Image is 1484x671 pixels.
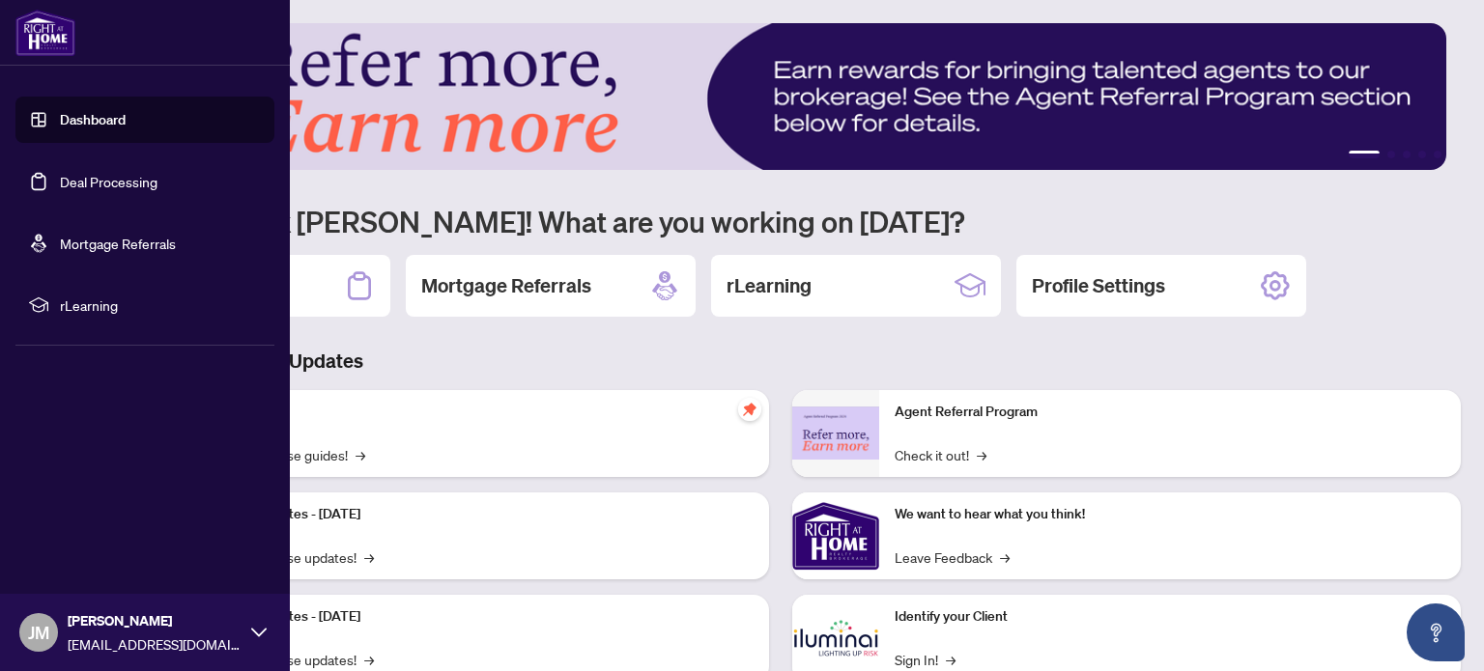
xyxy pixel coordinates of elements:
span: → [364,546,374,568]
img: logo [15,10,75,56]
a: Mortgage Referrals [60,235,176,252]
span: [PERSON_NAME] [68,610,242,631]
span: → [364,649,374,670]
h3: Brokerage & Industry Updates [100,348,1461,375]
a: Dashboard [60,111,126,128]
span: JM [28,619,49,646]
button: 4 [1418,151,1426,158]
img: Agent Referral Program [792,406,879,460]
a: Leave Feedback→ [895,546,1010,568]
img: We want to hear what you think! [792,492,879,579]
span: → [1000,546,1010,568]
a: Check it out!→ [895,444,986,465]
h1: Welcome back [PERSON_NAME]! What are you working on [DATE]? [100,203,1461,239]
span: rLearning [60,294,261,316]
span: pushpin [738,398,761,421]
span: → [946,649,956,670]
button: 5 [1434,151,1441,158]
a: Sign In!→ [895,649,956,670]
h2: rLearning [727,272,812,299]
p: Self-Help [203,402,754,423]
span: [EMAIL_ADDRESS][DOMAIN_NAME] [68,633,242,655]
button: 1 [1349,151,1380,158]
button: 2 [1387,151,1395,158]
button: 3 [1403,151,1411,158]
h2: Mortgage Referrals [421,272,591,299]
h2: Profile Settings [1032,272,1165,299]
span: → [356,444,365,465]
p: Agent Referral Program [895,402,1445,423]
img: Slide 0 [100,23,1446,170]
button: Open asap [1407,603,1465,661]
p: Platform Updates - [DATE] [203,504,754,525]
span: → [977,444,986,465]
p: We want to hear what you think! [895,504,1445,525]
p: Platform Updates - [DATE] [203,606,754,628]
a: Deal Processing [60,173,157,190]
p: Identify your Client [895,606,1445,628]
